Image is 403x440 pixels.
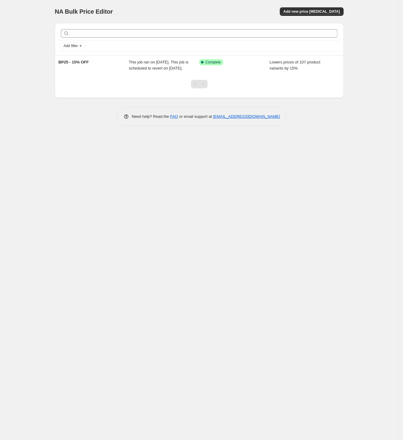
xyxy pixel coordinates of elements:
[283,9,340,14] span: Add new price [MEDICAL_DATA]
[58,60,89,64] span: BP25 - 15% OFF
[170,114,178,119] a: FAQ
[280,7,344,16] button: Add new price [MEDICAL_DATA]
[178,114,213,119] span: or email support at
[132,114,170,119] span: Need help? Read the
[213,114,280,119] a: [EMAIL_ADDRESS][DOMAIN_NAME]
[55,8,113,15] span: NA Bulk Price Editor
[270,60,321,70] span: Lowers prices of 107 product variants by 15%
[64,43,78,48] span: Add filter
[61,42,85,49] button: Add filter
[205,60,221,65] span: Complete
[191,80,208,88] nav: Pagination
[129,60,189,70] span: This job ran on [DATE]. This job is scheduled to revert on [DATE].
